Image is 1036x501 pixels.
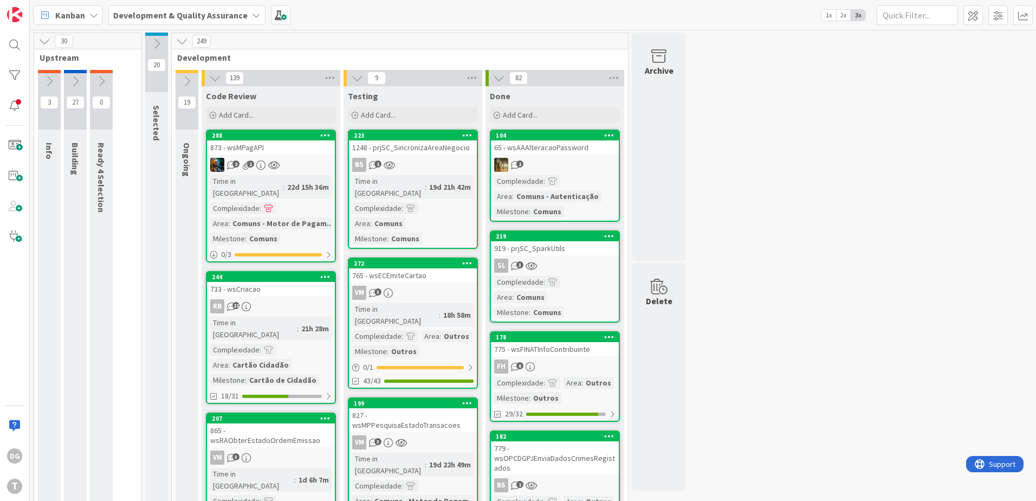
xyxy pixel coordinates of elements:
[245,374,247,386] span: :
[349,259,477,268] div: 272
[494,306,529,318] div: Milestone
[516,261,523,268] span: 3
[490,130,620,222] a: 10465 - wsAAAlteracaoPasswordJCComplexidade:Area:Comuns - AutenticaçãoMilestone:Comuns
[294,474,296,486] span: :
[581,377,583,389] span: :
[491,441,619,475] div: 779 - wsOPCDGPJEnviaDadosCrimesRegistados
[543,175,545,187] span: :
[66,96,85,109] span: 27
[491,158,619,172] div: JC
[92,96,111,109] span: 0
[212,415,335,422] div: 207
[44,143,55,159] span: Info
[210,468,294,492] div: Time in [GEOGRAPHIC_DATA]
[349,158,477,172] div: BS
[207,272,335,282] div: 244
[7,7,22,22] img: Visit kanbanzone.com
[352,217,370,229] div: Area
[284,181,332,193] div: 22d 15h 36m
[210,317,297,341] div: Time in [GEOGRAPHIC_DATA]
[494,478,508,492] div: BS
[207,299,335,313] div: RB
[221,390,239,402] span: 18/31
[505,408,523,420] span: 29/32
[494,377,543,389] div: Complexidade
[352,345,387,357] div: Milestone
[247,160,254,168] span: 1
[232,160,239,168] span: 2
[491,342,619,356] div: 775 - wsFINATInfoContribuinte
[207,414,335,423] div: 207
[402,480,403,492] span: :
[422,330,439,342] div: Area
[297,323,299,335] span: :
[352,303,439,327] div: Time in [GEOGRAPHIC_DATA]
[509,72,528,85] span: 82
[349,286,477,300] div: VM
[225,72,244,85] span: 139
[496,233,619,240] div: 219
[354,260,477,267] div: 272
[516,481,523,488] span: 1
[543,377,545,389] span: :
[177,52,614,63] span: Development
[494,205,529,217] div: Milestone
[494,291,512,303] div: Area
[210,217,228,229] div: Area
[299,323,332,335] div: 21h 28m
[348,130,478,249] a: 2231248 - prjSC_SincronizaAreaNegocioBSTime in [GEOGRAPHIC_DATA]:19d 21h 42mComplexidade:Area:Com...
[247,233,280,245] div: Comuns
[583,377,614,389] div: Outros
[425,181,426,193] span: :
[516,362,523,369] span: 6
[363,362,373,373] span: 0 / 1
[349,131,477,155] div: 2231248 - prjSC_SincronizaAreaNegocio
[40,52,128,63] span: Upstream
[349,131,477,140] div: 223
[207,451,335,465] div: VM
[230,217,336,229] div: Comuns - Motor de Pagam...
[207,423,335,447] div: 865 - wsRAObterEstadoOrdemEmissao
[851,10,865,21] span: 3x
[496,433,619,440] div: 182
[207,414,335,447] div: 207865 - wsRAObterEstadoOrdemEmissao
[228,217,230,229] span: :
[491,332,619,356] div: 178775 - wsFINATInfoContribuinte
[352,233,387,245] div: Milestone
[530,392,561,404] div: Outros
[232,453,239,460] span: 3
[496,132,619,139] div: 104
[352,453,425,477] div: Time in [GEOGRAPHIC_DATA]
[70,143,81,175] span: Building
[349,268,477,282] div: 765 - wsECEmiteCartao
[490,331,620,422] a: 178775 - wsFINATInfoContribuinteFHComplexidade:Area:OutrosMilestone:Outros29/32
[374,438,381,445] span: 3
[388,345,419,357] div: Outros
[296,474,332,486] div: 1d 6h 7m
[207,272,335,296] div: 244733 - wsCriacao
[367,72,386,85] span: 9
[512,190,514,202] span: :
[514,190,601,202] div: Comuns - Autenticação
[212,132,335,139] div: 288
[349,399,477,408] div: 199
[388,233,422,245] div: Comuns
[491,241,619,255] div: 919 - prjSC_SparkUtils
[530,205,564,217] div: Comuns
[206,91,256,101] span: Code Review
[494,392,529,404] div: Milestone
[210,175,283,199] div: Time in [GEOGRAPHIC_DATA]
[516,160,523,168] span: 2
[207,158,335,172] div: JC
[352,435,366,449] div: VM
[441,330,472,342] div: Outros
[496,333,619,341] div: 178
[210,299,224,313] div: RB
[491,359,619,374] div: FH
[245,233,247,245] span: :
[151,105,162,140] span: Selected
[221,249,231,260] span: 0 / 3
[374,160,381,168] span: 1
[55,9,85,22] span: Kanban
[7,448,22,464] div: DG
